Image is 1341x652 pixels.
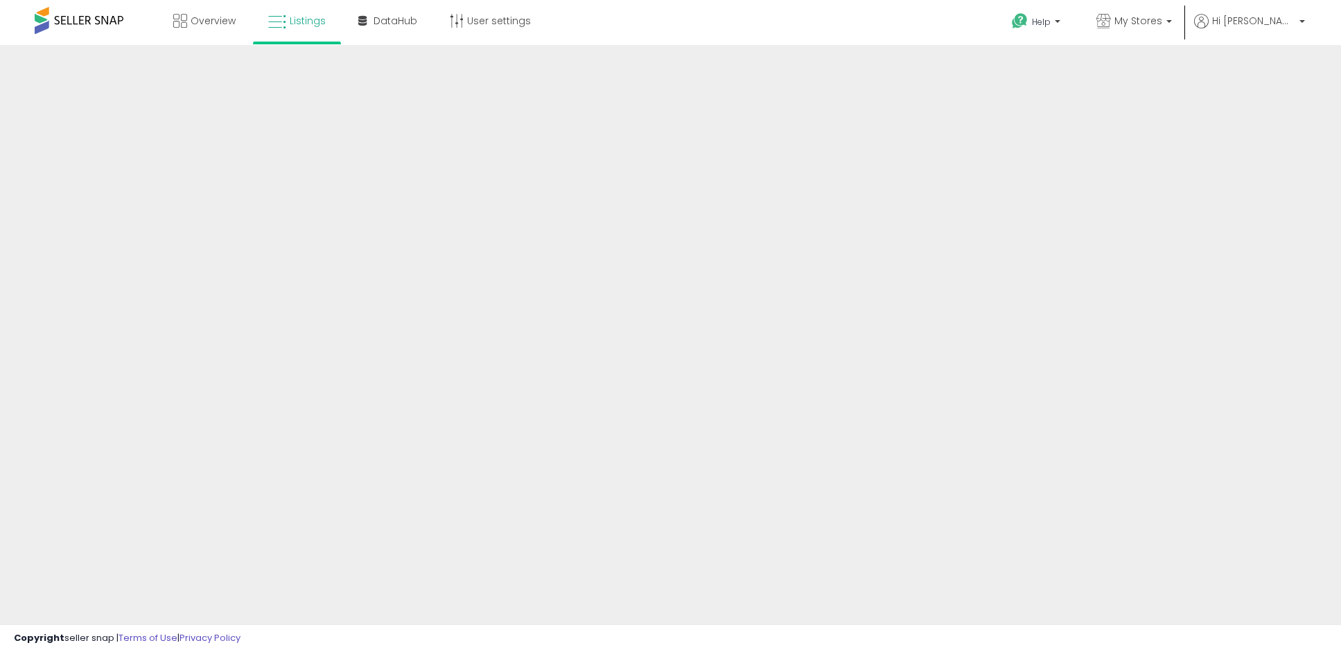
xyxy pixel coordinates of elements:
[290,14,326,28] span: Listings
[1032,16,1051,28] span: Help
[1212,14,1295,28] span: Hi [PERSON_NAME]
[1114,14,1162,28] span: My Stores
[374,14,417,28] span: DataHub
[191,14,236,28] span: Overview
[1011,12,1028,30] i: Get Help
[1001,2,1074,45] a: Help
[1194,14,1305,45] a: Hi [PERSON_NAME]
